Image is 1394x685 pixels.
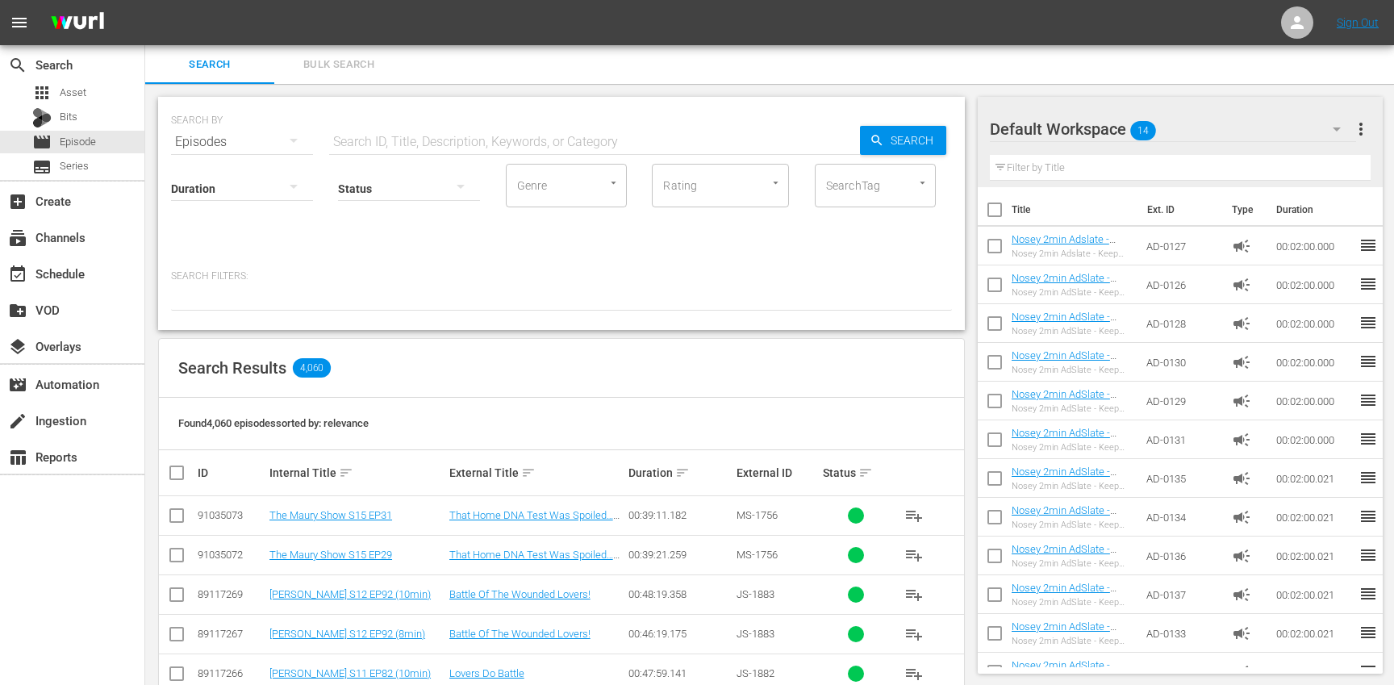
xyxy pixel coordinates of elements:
button: Open [915,175,930,190]
span: Episode [32,132,52,152]
div: External ID [737,466,818,479]
a: Nosey 2min AdSlate - Keep Watching - JS-1855 TEST non-Roku [1012,311,1127,347]
span: playlist_add [904,545,924,565]
td: AD-0130 [1140,343,1225,382]
div: Nosey 2min AdSlate - Keep Watching - JS-1855 TEST non-Roku [1012,326,1134,336]
td: 00:02:00.000 [1270,304,1359,343]
span: Search [884,126,946,155]
span: MS-1756 [737,549,778,561]
span: Search [8,56,27,75]
span: Ad [1232,430,1251,449]
button: playlist_add [895,496,933,535]
span: more_vert [1351,119,1371,139]
td: 00:02:00.021 [1270,537,1359,575]
span: 4,060 [293,358,331,378]
button: Open [768,175,783,190]
td: AD-0131 [1140,420,1225,459]
span: reorder [1359,274,1378,294]
span: Ingestion [8,411,27,431]
span: Ad [1232,236,1251,256]
td: 00:02:00.000 [1270,227,1359,265]
td: 00:02:00.021 [1270,614,1359,653]
span: Found 4,060 episodes sorted by: relevance [178,417,369,429]
a: Nosey 2min AdSlate - Keep Watching - Nosey_2min_AdSlate_JS-1797_MS-1708 - TEST non-Roku [1012,504,1129,565]
a: [PERSON_NAME] S11 EP82 (10min) [269,667,431,679]
span: Ad [1232,353,1251,372]
th: Type [1222,187,1267,232]
span: playlist_add [904,664,924,683]
span: reorder [1359,584,1378,604]
span: Channels [8,228,27,248]
span: reorder [1359,545,1378,565]
span: reorder [1359,429,1378,449]
span: reorder [1359,623,1378,642]
div: Nosey 2min AdSlate - Keep Watching - JS-1901, SW-0632, JS-1906 TEST non-Roku [1012,365,1134,375]
span: JS-1883 [737,588,774,600]
button: Search [860,126,946,155]
a: That Home DNA Test Was Spoiled…You're My Baby's Dad! [449,509,620,533]
td: AD-0129 [1140,382,1225,420]
span: reorder [1359,391,1378,410]
a: Battle Of The Wounded Lovers! [449,588,591,600]
td: AD-0134 [1140,498,1225,537]
div: Bits [32,108,52,127]
td: 00:02:00.000 [1270,343,1359,382]
div: Nosey 2min Adslate - Keep Watching - JS-0196, SW-17157 TEST non-Roku [1012,249,1134,259]
div: 00:48:19.358 [628,588,732,600]
img: ans4CAIJ8jUAAAAAAAAAAAAAAAAAAAAAAAAgQb4GAAAAAAAAAAAAAAAAAAAAAAAAJMjXAAAAAAAAAAAAAAAAAAAAAAAAgAT5G... [39,4,116,42]
div: 00:46:19.175 [628,628,732,640]
span: Ad [1232,469,1251,488]
td: 00:02:00.000 [1270,420,1359,459]
div: 91035073 [198,509,265,521]
a: That Home DNA Test Was Spoiled…You're My Baby's Dad! [449,549,620,573]
span: sort [858,466,873,480]
span: Series [60,158,89,174]
div: Nosey 2min AdSlate - Keep Watching - Nosey_2min_AdSlate_SW-17115_MS-1736 - TEST non-Roku [1012,597,1134,608]
td: AD-0137 [1140,575,1225,614]
a: Sign Out [1337,16,1379,29]
span: Search [155,56,265,74]
td: AD-0128 [1140,304,1225,343]
span: Series [32,157,52,177]
span: Create [8,192,27,211]
td: 00:02:00.021 [1270,575,1359,614]
a: Nosey 2min AdSlate - Keep Watching - Nosey_2min_ADSlate_JS-1795_MS-1736 - TEST non-Roku [1012,466,1131,526]
span: Overlays [8,337,27,357]
span: 14 [1130,114,1156,148]
div: Nosey 2min AdSlate - Keep Watching - JS-1901 TEST non-Roku [1012,403,1134,414]
span: Asset [32,83,52,102]
a: Nosey 2min AdSlate - Keep Watching - Nosey_2min_AdSlate_MS-1777_MS-1715 - TEST non-Roku [1012,543,1133,604]
td: AD-0135 [1140,459,1225,498]
span: Ad [1232,275,1251,294]
span: Automation [8,375,27,395]
div: Nosey 2min AdSlate - Keep Watching - Nosey_2min_ADSlate_JS-1795_MS-1736 - TEST non-Roku [1012,481,1134,491]
div: ID [198,466,265,479]
a: [PERSON_NAME] S12 EP92 (8min) [269,628,425,640]
a: Nosey 2min AdSlate - Keep Watching - JS-1901 TEST non-Roku [1012,388,1127,424]
span: Ad [1232,624,1251,643]
span: playlist_add [904,585,924,604]
a: Lovers Do Battle [449,667,524,679]
span: playlist_add [904,506,924,525]
a: The Maury Show S15 EP31 [269,509,392,521]
th: Title [1012,187,1137,232]
th: Duration [1267,187,1363,232]
div: Nosey 2min AdSlate - Keep Watching - Nosey_2min_AdSlate_JS-1797_MS-1708 - TEST non-Roku [1012,520,1134,530]
td: 00:02:00.021 [1270,459,1359,498]
span: Bits [60,109,77,125]
button: playlist_add [895,575,933,614]
span: Ad [1232,585,1251,604]
a: Nosey 2min AdSlate - Keep Watching - SW-18157, JS-0189 TEST non-Roku [1012,427,1133,475]
span: reorder [1359,468,1378,487]
span: Episode [60,134,96,150]
button: playlist_add [895,536,933,574]
span: Asset [60,85,86,101]
div: Nosey 2min AdSlate - Keep Watching - Nosey_2min_AdSlate_MS-1777_MS-1715 - TEST non-Roku [1012,558,1134,569]
span: JS-1883 [737,628,774,640]
div: 00:47:59.141 [628,667,732,679]
div: Nosey 2min AdSlate - Keep Watching - SW-18157, JS-0189 TEST non-Roku [1012,442,1134,453]
button: playlist_add [895,615,933,654]
span: MS-1756 [737,509,778,521]
span: menu [10,13,29,32]
span: Bulk Search [284,56,394,74]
